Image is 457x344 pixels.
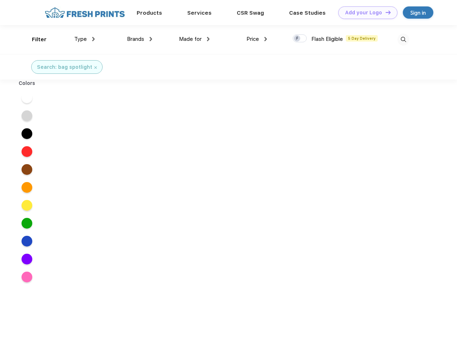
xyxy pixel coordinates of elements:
[32,35,47,44] div: Filter
[94,66,97,69] img: filter_cancel.svg
[127,36,144,42] span: Brands
[92,37,95,41] img: dropdown.png
[74,36,87,42] span: Type
[386,10,391,14] img: DT
[207,37,209,41] img: dropdown.png
[345,10,382,16] div: Add your Logo
[179,36,202,42] span: Made for
[13,80,41,87] div: Colors
[246,36,259,42] span: Price
[410,9,426,17] div: Sign in
[397,34,409,46] img: desktop_search.svg
[346,35,378,42] span: 5 Day Delivery
[37,63,92,71] div: Search: bag spotlight
[150,37,152,41] img: dropdown.png
[43,6,127,19] img: fo%20logo%202.webp
[311,36,343,42] span: Flash Eligible
[137,10,162,16] a: Products
[264,37,267,41] img: dropdown.png
[403,6,433,19] a: Sign in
